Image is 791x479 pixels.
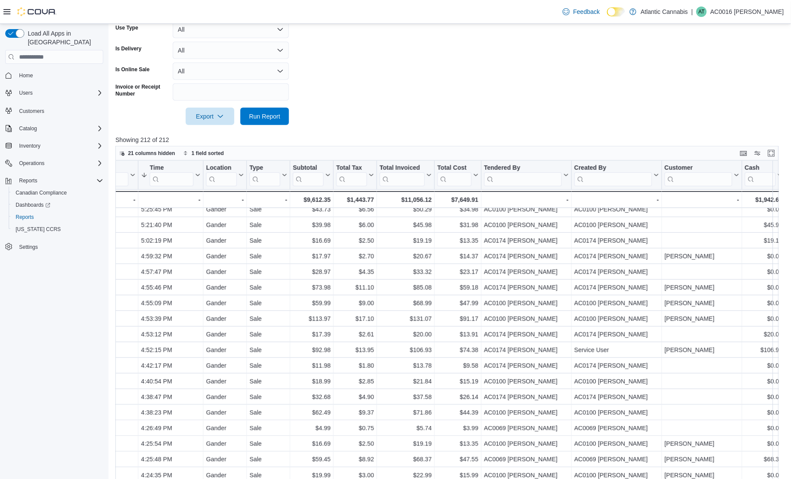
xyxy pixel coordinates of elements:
a: [US_STATE] CCRS [12,224,64,235]
div: Service User [574,345,659,355]
div: Sale [249,407,287,418]
div: Gander [206,423,244,433]
button: Cash [745,164,783,186]
span: Dashboards [16,202,50,208]
button: Display options [752,148,763,159]
div: $62.49 [293,407,331,418]
button: Settings [2,241,107,253]
div: - [249,195,287,205]
div: $39.98 [293,220,331,230]
div: Gander [206,314,244,324]
div: AC0100 [PERSON_NAME] [484,298,569,308]
div: $7,649.91 [437,195,478,205]
div: $8.92 [336,454,374,465]
div: Gander [206,298,244,308]
button: Run Report [240,108,289,125]
div: AC0100 [PERSON_NAME] [484,439,569,449]
span: 21 columns hidden [128,150,175,157]
div: $13.95 [336,345,374,355]
button: Location [206,164,244,186]
div: $0.00 [745,392,783,402]
button: Home [2,69,107,82]
div: $0.00 [745,314,783,324]
img: Cova [17,7,56,16]
div: Gander [206,376,244,387]
div: [PERSON_NAME] [665,454,739,465]
label: Is Delivery [115,45,141,52]
div: - [206,195,244,205]
div: $14.37 [437,251,478,261]
a: Dashboards [9,199,107,211]
div: $1.80 [336,360,374,371]
div: $31.98 [437,220,478,230]
div: AC0174 [PERSON_NAME] [574,267,659,277]
button: Total Invoiced [380,164,432,186]
a: Home [16,70,36,81]
div: $3.99 [437,423,478,433]
div: $1,942.65 [745,195,783,205]
div: Sale [249,298,287,308]
div: $15.19 [437,376,478,387]
span: AT [699,7,705,17]
button: All [173,21,289,38]
button: Inventory [16,141,44,151]
div: $21.84 [380,376,432,387]
div: AC0100 [PERSON_NAME] [484,376,569,387]
div: - [141,195,200,205]
button: Total Cost [437,164,478,186]
div: Time [150,164,194,172]
div: 5:21:40 PM [141,220,200,230]
div: 5:25:45 PM [141,204,200,215]
div: AC0174 [PERSON_NAME] [484,251,569,261]
div: $19.19 [380,439,432,449]
div: $6.00 [336,220,374,230]
div: 4:59:32 PM [141,251,200,261]
div: $2.85 [336,376,374,387]
button: 21 columns hidden [116,148,179,159]
div: AC0069 [PERSON_NAME] [484,454,569,465]
div: Total Invoiced [380,164,425,186]
div: AC0100 [PERSON_NAME] [484,204,569,215]
div: Total Cost [437,164,471,172]
div: Total Tax [336,164,367,172]
div: Sale [249,360,287,371]
div: [PERSON_NAME] [665,314,739,324]
span: Run Report [249,112,280,121]
div: $20.00 [745,329,783,340]
div: $23.17 [437,267,478,277]
div: AC0174 [PERSON_NAME] [484,392,569,402]
div: $6.56 [336,204,374,215]
div: $9.58 [437,360,478,371]
div: 4:55:46 PM [141,282,200,293]
div: $34.98 [437,204,478,215]
div: Sale [249,376,287,387]
div: Gander [206,392,244,402]
div: AC0100 [PERSON_NAME] [574,204,659,215]
div: Gander [206,407,244,418]
div: Tendered By [484,164,562,172]
button: All [173,63,289,80]
div: - [484,195,569,205]
button: Canadian Compliance [9,187,107,199]
div: AC0016 Terris Maggie [696,7,707,17]
div: AC0174 [PERSON_NAME] [484,235,569,246]
button: Total Tax [336,164,374,186]
div: Gander [206,282,244,293]
div: Gander [206,360,244,371]
div: $0.00 [745,251,783,261]
div: $19.19 [380,235,432,246]
div: Type [249,164,280,186]
div: AC0069 [PERSON_NAME] [484,423,569,433]
div: Subtotal [293,164,324,186]
div: $17.10 [336,314,374,324]
div: Sale [249,282,287,293]
div: [PERSON_NAME] [665,251,739,261]
div: $19.19 [745,235,783,246]
button: 1 field sorted [180,148,228,159]
div: AC0100 [PERSON_NAME] [574,220,659,230]
div: $131.07 [380,314,432,324]
div: Created By [574,164,652,172]
div: Sale [249,251,287,261]
div: Tendered By [484,164,562,186]
div: Subtotal [293,164,324,172]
